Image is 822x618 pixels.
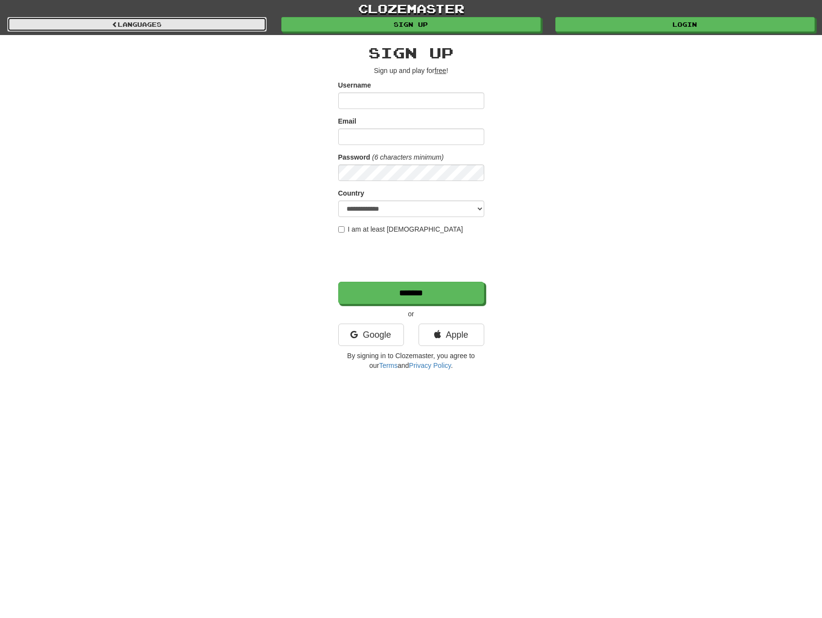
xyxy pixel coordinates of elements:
p: or [338,309,484,319]
label: I am at least [DEMOGRAPHIC_DATA] [338,224,463,234]
label: Username [338,80,371,90]
h2: Sign up [338,45,484,61]
em: (6 characters minimum) [372,153,444,161]
label: Country [338,188,365,198]
p: Sign up and play for ! [338,66,484,75]
a: Google [338,324,404,346]
a: Login [555,17,815,32]
a: Privacy Policy [409,362,451,369]
iframe: reCAPTCHA [338,239,486,277]
a: Apple [419,324,484,346]
a: Languages [7,17,267,32]
a: Sign up [281,17,541,32]
p: By signing in to Clozemaster, you agree to our and . [338,351,484,370]
label: Email [338,116,356,126]
u: free [435,67,446,74]
input: I am at least [DEMOGRAPHIC_DATA] [338,226,345,233]
a: Terms [379,362,398,369]
label: Password [338,152,370,162]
